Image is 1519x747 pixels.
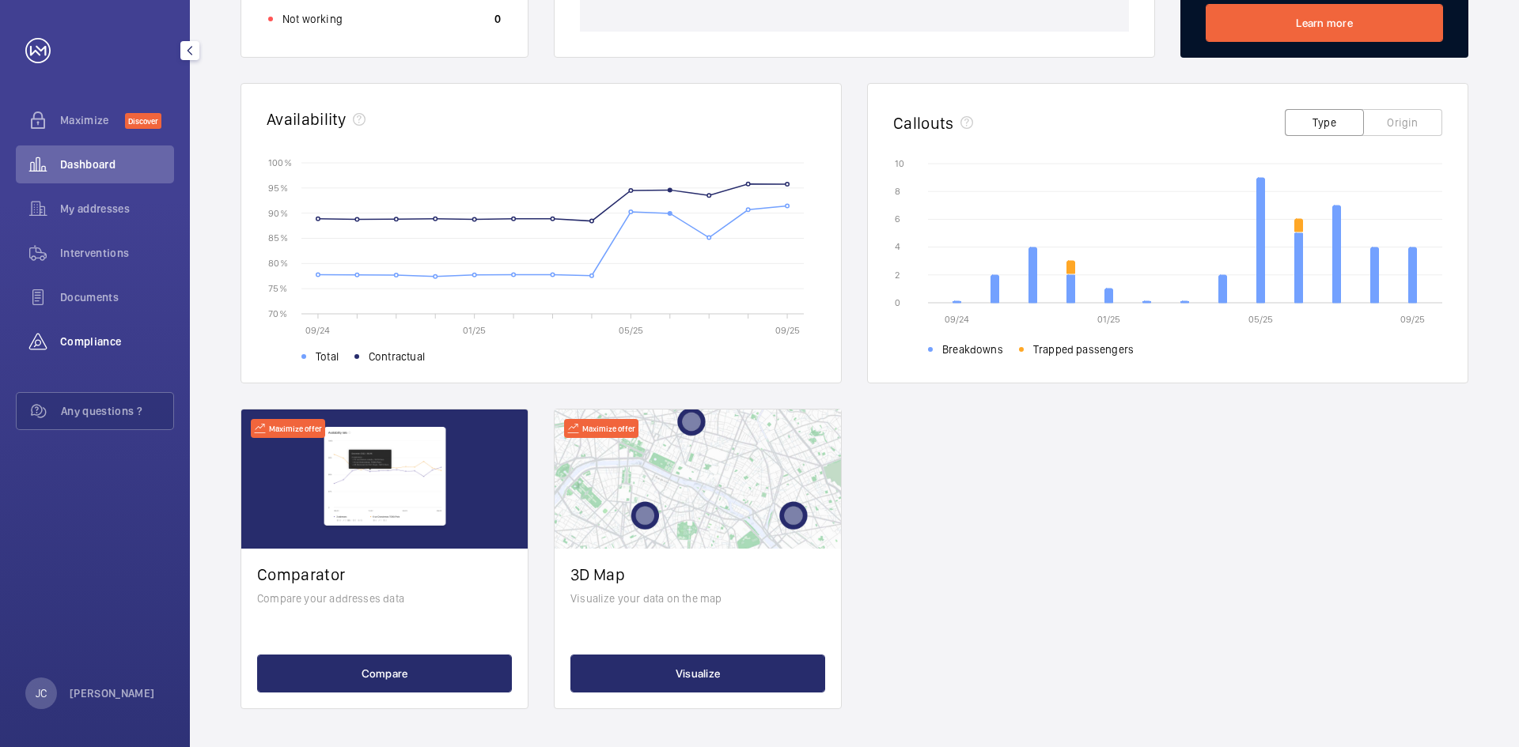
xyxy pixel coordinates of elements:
[257,564,512,584] h2: Comparator
[942,341,1003,357] span: Breakdowns
[305,325,330,336] text: 09/24
[945,314,969,325] text: 09/24
[1206,4,1443,42] a: Learn more
[564,419,638,438] div: Maximize offer
[570,655,825,692] button: Visualize
[125,113,161,129] span: Discover
[1400,314,1425,325] text: 09/25
[268,182,288,193] text: 95 %
[1033,341,1134,357] span: Trapped passengers
[268,283,287,294] text: 75 %
[60,245,174,261] span: Interventions
[1097,314,1120,325] text: 01/25
[895,213,900,224] text: 6
[70,685,155,701] p: [PERSON_NAME]
[1363,109,1442,136] button: Origin
[1285,109,1364,136] button: Type
[60,112,125,128] span: Maximize
[257,590,512,606] p: Compare your addresses data
[369,349,425,364] span: Contractual
[60,157,174,172] span: Dashboard
[282,11,343,27] p: Not working
[619,325,643,336] text: 05/25
[60,334,174,349] span: Compliance
[268,207,288,218] text: 90 %
[36,685,47,701] p: JC
[895,158,904,169] text: 10
[463,325,486,336] text: 01/25
[895,186,900,197] text: 8
[775,325,800,336] text: 09/25
[60,201,174,217] span: My addresses
[570,564,825,584] h2: 3D Map
[1248,314,1273,325] text: 05/25
[268,157,292,168] text: 100 %
[895,297,900,308] text: 0
[268,307,287,319] text: 70 %
[267,109,347,129] h2: Availability
[60,289,174,305] span: Documents
[251,419,325,438] div: Maximize offer
[61,403,173,419] span: Any questions ?
[268,258,288,269] text: 80 %
[895,241,900,252] text: 4
[257,655,512,692] button: Compare
[316,349,339,364] span: Total
[570,590,825,606] p: Visualize your data on the map
[268,232,288,243] text: 85 %
[895,270,900,281] text: 2
[494,11,501,27] p: 0
[893,113,954,133] h2: Callouts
